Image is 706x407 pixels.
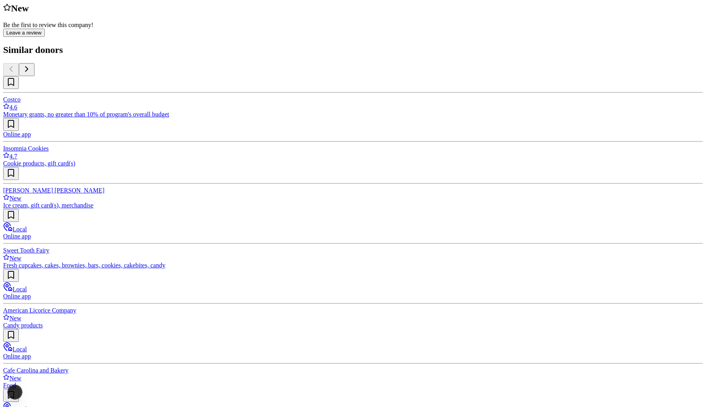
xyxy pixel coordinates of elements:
a: Image for American Licorice CompanyLocalOnline appAmerican Licorice CompanyNewCandy products [3,269,703,329]
div: Online app [3,293,703,300]
div: Online app [3,233,703,240]
span: 4.6 [9,104,17,111]
span: New [9,255,21,262]
div: Cookie products, gift card(s) [3,160,703,167]
div: Local [3,222,703,233]
div: American Licorice Company [3,307,703,314]
div: Local [3,342,703,353]
div: Costco [3,96,703,103]
span: New [9,195,21,202]
div: Insomnia Cookies [3,145,703,152]
div: Sweet Tooth Fairy [3,247,703,254]
span: 4.7 [9,153,17,160]
a: Image for CostcoCostco4.6Monetary grants, no greater than 10% of program's overall budget [3,76,703,118]
a: Image for Insomnia CookiesOnline appInsomnia Cookies4.7Cookie products, gift card(s) [3,118,703,167]
div: Food [3,382,703,389]
div: Online app [3,131,703,138]
a: Image for Cafe Carolina and BakeryLocalOnline appCafe Carolina and BakeryNewFood [3,329,703,389]
div: Candy products [3,322,703,329]
div: Ice cream, gift card(s), merchandise [3,202,703,209]
div: Cafe Carolina and Bakery [3,367,703,374]
span: New [9,315,21,322]
div: Fresh cupcakes, cakes, brownies, bars, cookies, cakebites, candy [3,262,703,269]
a: Image for Sweet Tooth FairyLocalOnline appSweet Tooth FairyNewFresh cupcakes, cakes, brownies, ba... [3,209,703,269]
div: Online app [3,353,703,360]
div: Local [3,282,703,293]
span: New [9,375,21,382]
a: Image for Baskin Robbins[PERSON_NAME] [PERSON_NAME]NewIce cream, gift card(s), merchandise [3,167,703,209]
div: Monetary grants, no greater than 10% of program's overall budget [3,111,703,118]
div: [PERSON_NAME] [PERSON_NAME] [3,187,703,194]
